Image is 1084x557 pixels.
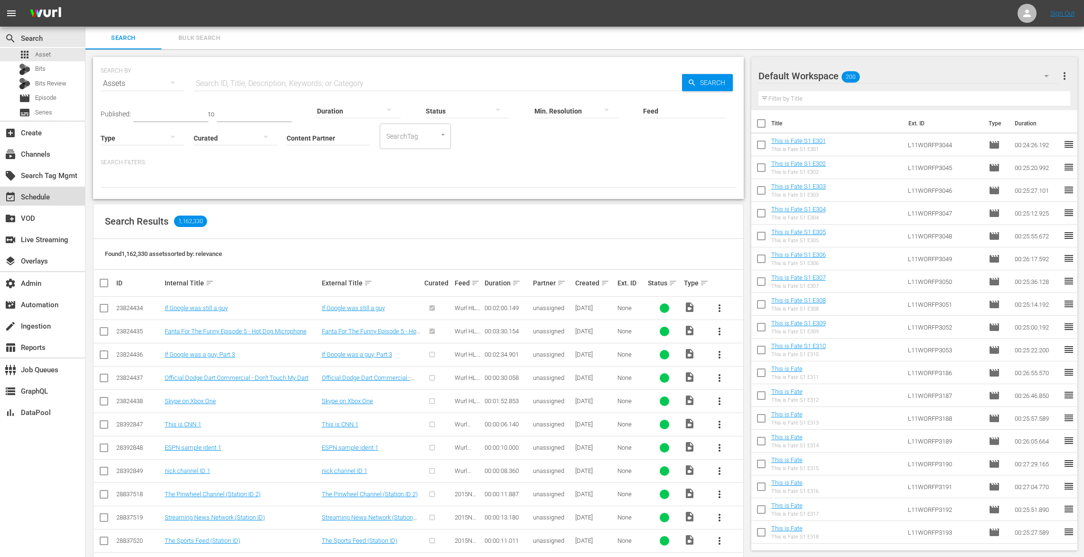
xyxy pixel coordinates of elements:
[101,159,736,167] p: Search Filters:
[575,467,615,474] div: [DATE]
[771,525,803,532] a: This is Fate
[455,304,480,319] span: Wurl HLS Test
[1059,65,1070,87] button: more_vert
[455,397,480,412] span: Wurl HLS Test
[5,33,16,44] span: Search
[455,491,476,512] span: 2015N Sation IDs
[771,160,826,167] a: This is Fate S1 E302
[575,374,615,381] div: [DATE]
[1011,361,1063,384] td: 00:26:55.570
[684,464,695,476] span: Video
[5,234,16,245] span: Live Streaming
[455,328,480,342] span: Wurl HLS Test
[5,127,16,139] span: Create
[575,277,615,289] div: Created
[1063,526,1075,538] span: reorder
[575,491,615,498] div: [DATE]
[989,208,1000,219] span: Episode
[684,441,695,453] span: Video
[904,247,985,270] td: L11WORFP3049
[471,279,480,287] span: sort
[1009,110,1066,137] th: Duration
[23,2,68,25] img: ans4CAIJ8jUAAAAAAAAAAAAAAAAAAAAAAAAgQb4GAAAAAAAAAAAAAAAAAAAAAAAAJMjXAAAAAAAAAAAAAAAAAAAAAAAAgAT5G...
[617,279,645,287] div: Ext. ID
[116,421,162,428] div: 28392847
[714,465,725,477] span: more_vert
[904,202,985,225] td: L11WORFP3047
[455,374,480,388] span: Wurl HLS Test
[771,456,803,463] a: This is Fate
[1063,298,1075,310] span: reorder
[485,328,530,335] div: 00:03:30.154
[904,316,985,339] td: L11WORFP3052
[533,444,564,451] span: unassigned
[575,514,615,521] div: [DATE]
[904,453,985,475] td: L11WORFP3190
[116,444,162,451] div: 28392848
[989,230,1000,242] span: Episode
[771,137,826,144] a: This is Fate S1 E301
[208,110,215,118] span: to
[684,511,695,522] span: Video
[771,110,903,137] th: Title
[771,534,819,540] div: This is Fate S1 E318
[1063,458,1075,469] span: reorder
[174,216,207,227] span: 1,162,330
[165,491,261,498] a: The Pinwheel Channel (Station ID 2)
[1063,481,1075,492] span: reorder
[771,306,826,312] div: This is Fate S1 E308
[601,279,609,287] span: sort
[771,411,803,418] a: This is Fate
[575,444,615,451] div: [DATE]
[989,504,1000,515] span: Episode
[714,396,725,407] span: more_vert
[455,277,482,289] div: Feed
[35,64,46,74] span: Bits
[165,467,210,474] a: nick channel ID 1
[904,339,985,361] td: L11WORFP3053
[771,479,803,486] a: This is Fate
[684,348,695,359] span: Video
[533,397,564,405] span: unassigned
[165,351,235,358] a: If Google was a guy, Part 3
[1011,339,1063,361] td: 00:25:22.200
[512,279,521,287] span: sort
[1063,161,1075,173] span: reorder
[669,279,677,287] span: sort
[617,328,645,335] div: None
[708,390,731,413] button: more_vert
[771,465,819,472] div: This is Fate S1 E315
[1050,9,1075,17] a: Sign Out
[575,421,615,428] div: [DATE]
[116,279,162,287] div: ID
[101,70,184,97] div: Assets
[771,374,819,380] div: This is Fate S1 E311
[1011,430,1063,453] td: 00:26:05.664
[989,344,1000,356] span: Episode
[904,270,985,293] td: L11WORFP3050
[989,481,1000,492] span: Episode
[1063,389,1075,401] span: reorder
[714,326,725,337] span: more_vert
[700,279,709,287] span: sort
[771,351,826,358] div: This is Fate S1 E310
[1063,321,1075,332] span: reorder
[485,397,530,405] div: 00:01:52.853
[575,351,615,358] div: [DATE]
[989,299,1000,310] span: Episode
[771,297,826,304] a: This is Fate S1 E308
[533,421,564,428] span: unassigned
[714,302,725,314] span: more_vert
[904,361,985,384] td: L11WORFP3186
[684,277,705,289] div: Type
[1011,384,1063,407] td: 00:26:46.850
[904,179,985,202] td: L11WORFP3046
[771,169,826,175] div: This is Fate S1 E302
[575,397,615,405] div: [DATE]
[485,491,530,498] div: 00:00:11.887
[322,491,418,498] a: The Pinwheel Channel (Station ID 2)
[19,78,30,89] div: Bits Review
[989,321,1000,333] span: Episode
[1063,253,1075,264] span: reorder
[455,444,477,465] span: Wurl Channel IDs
